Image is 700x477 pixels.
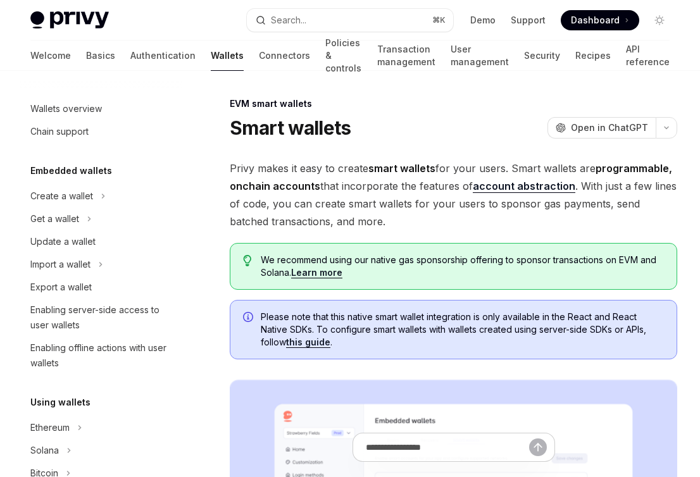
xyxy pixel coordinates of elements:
[230,116,351,139] h1: Smart wallets
[626,40,670,71] a: API reference
[271,13,306,28] div: Search...
[529,438,547,456] button: Send message
[451,40,509,71] a: User management
[571,14,620,27] span: Dashboard
[30,11,109,29] img: light logo
[30,257,91,272] div: Import a wallet
[30,124,89,139] div: Chain support
[20,299,182,337] a: Enabling server-side access to user wallets
[230,159,677,230] span: Privy makes it easy to create for your users. Smart wallets are that incorporate the features of ...
[30,302,175,333] div: Enabling server-side access to user wallets
[30,420,70,435] div: Ethereum
[243,255,252,266] svg: Tip
[243,312,256,325] svg: Info
[368,162,435,175] strong: smart wallets
[247,9,453,32] button: Search...⌘K
[286,337,330,348] a: this guide
[470,14,496,27] a: Demo
[211,40,244,71] a: Wallets
[20,97,182,120] a: Wallets overview
[291,267,342,278] a: Learn more
[30,443,59,458] div: Solana
[30,211,79,226] div: Get a wallet
[473,180,575,193] a: account abstraction
[30,101,102,116] div: Wallets overview
[259,40,310,71] a: Connectors
[30,163,112,178] h5: Embedded wallets
[30,234,96,249] div: Update a wallet
[261,254,664,279] span: We recommend using our native gas sponsorship offering to sponsor transactions on EVM and Solana.
[571,121,648,134] span: Open in ChatGPT
[261,311,664,349] span: Please note that this native smart wallet integration is only available in the React and React Na...
[432,15,446,25] span: ⌘ K
[20,230,182,253] a: Update a wallet
[561,10,639,30] a: Dashboard
[325,40,362,71] a: Policies & controls
[377,40,435,71] a: Transaction management
[20,120,182,143] a: Chain support
[649,10,670,30] button: Toggle dark mode
[20,276,182,299] a: Export a wallet
[547,117,656,139] button: Open in ChatGPT
[130,40,196,71] a: Authentication
[524,40,560,71] a: Security
[30,340,175,371] div: Enabling offline actions with user wallets
[230,97,677,110] div: EVM smart wallets
[575,40,611,71] a: Recipes
[30,280,92,295] div: Export a wallet
[511,14,546,27] a: Support
[30,40,71,71] a: Welcome
[86,40,115,71] a: Basics
[30,395,91,410] h5: Using wallets
[30,189,93,204] div: Create a wallet
[20,337,182,375] a: Enabling offline actions with user wallets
